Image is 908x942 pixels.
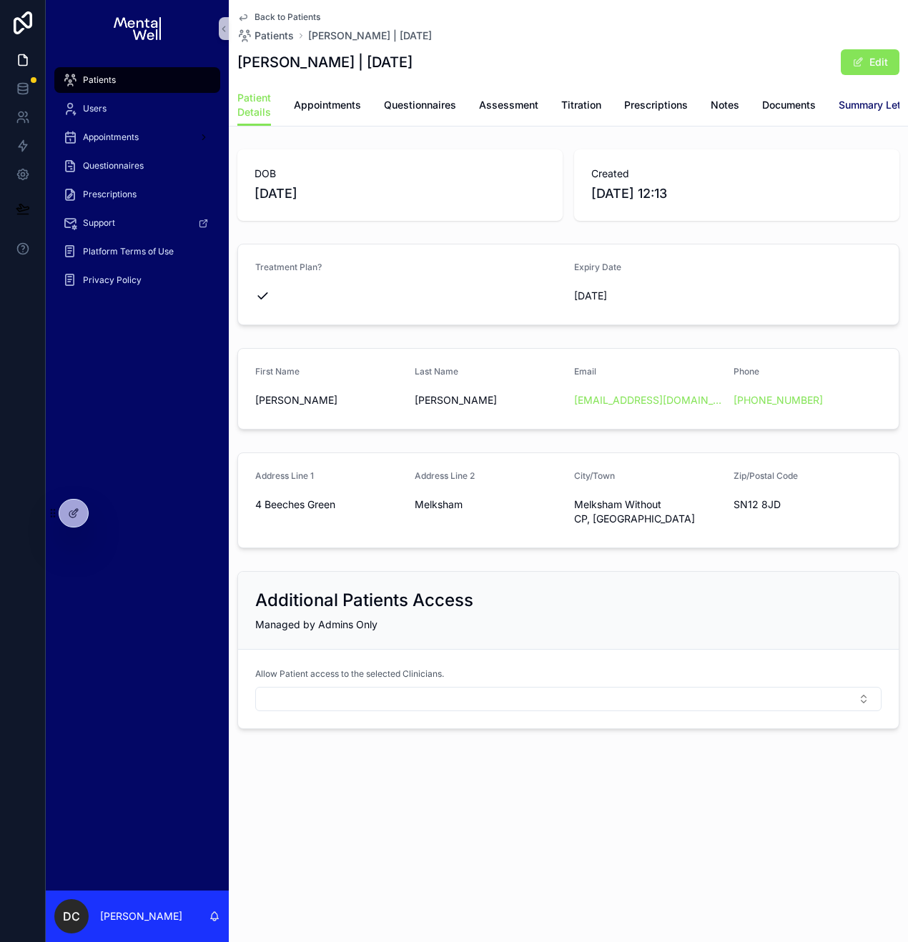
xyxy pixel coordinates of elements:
[734,497,882,512] span: SN12 8JD
[237,52,413,72] h1: [PERSON_NAME] | [DATE]
[255,668,444,680] span: Allow Patient access to the selected Clinicians.
[415,366,458,377] span: Last Name
[255,589,473,612] h2: Additional Patients Access
[574,289,722,303] span: [DATE]
[114,17,160,40] img: App logo
[591,184,882,204] span: [DATE] 12:13
[308,29,432,43] a: [PERSON_NAME] | [DATE]
[384,98,456,112] span: Questionnaires
[237,29,294,43] a: Patients
[54,124,220,150] a: Appointments
[237,85,271,127] a: Patient Details
[255,618,377,630] span: Managed by Admins Only
[734,470,798,481] span: Zip/Postal Code
[479,92,538,121] a: Assessment
[294,92,361,121] a: Appointments
[255,393,403,407] span: [PERSON_NAME]
[54,67,220,93] a: Patients
[574,366,596,377] span: Email
[83,246,174,257] span: Platform Terms of Use
[561,98,601,112] span: Titration
[46,57,229,312] div: scrollable content
[255,687,882,711] button: Select Button
[255,184,546,204] span: [DATE]
[841,49,899,75] button: Edit
[762,98,816,112] span: Documents
[574,497,722,526] span: Melksham Without CP, [GEOGRAPHIC_DATA]
[591,167,882,181] span: Created
[561,92,601,121] a: Titration
[83,74,116,86] span: Patients
[54,210,220,236] a: Support
[711,98,739,112] span: Notes
[711,92,739,121] a: Notes
[100,909,182,923] p: [PERSON_NAME]
[54,239,220,264] a: Platform Terms of Use
[255,11,320,23] span: Back to Patients
[415,497,563,512] span: Melksham
[624,92,688,121] a: Prescriptions
[574,470,615,481] span: City/Town
[83,132,139,143] span: Appointments
[624,98,688,112] span: Prescriptions
[83,217,115,229] span: Support
[415,470,475,481] span: Address Line 2
[54,153,220,179] a: Questionnaires
[54,182,220,207] a: Prescriptions
[83,103,107,114] span: Users
[255,262,322,272] span: Treatment Plan?
[237,91,271,119] span: Patient Details
[479,98,538,112] span: Assessment
[294,98,361,112] span: Appointments
[255,167,546,181] span: DOB
[574,262,621,272] span: Expiry Date
[83,274,142,286] span: Privacy Policy
[255,366,300,377] span: First Name
[734,366,759,377] span: Phone
[762,92,816,121] a: Documents
[83,160,144,172] span: Questionnaires
[54,267,220,293] a: Privacy Policy
[54,96,220,122] a: Users
[83,189,137,200] span: Prescriptions
[384,92,456,121] a: Questionnaires
[63,908,80,925] span: DC
[255,470,314,481] span: Address Line 1
[255,29,294,43] span: Patients
[574,393,722,407] a: [EMAIL_ADDRESS][DOMAIN_NAME]
[237,11,320,23] a: Back to Patients
[255,497,403,512] span: 4 Beeches Green
[415,393,563,407] span: [PERSON_NAME]
[734,393,823,407] a: [PHONE_NUMBER]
